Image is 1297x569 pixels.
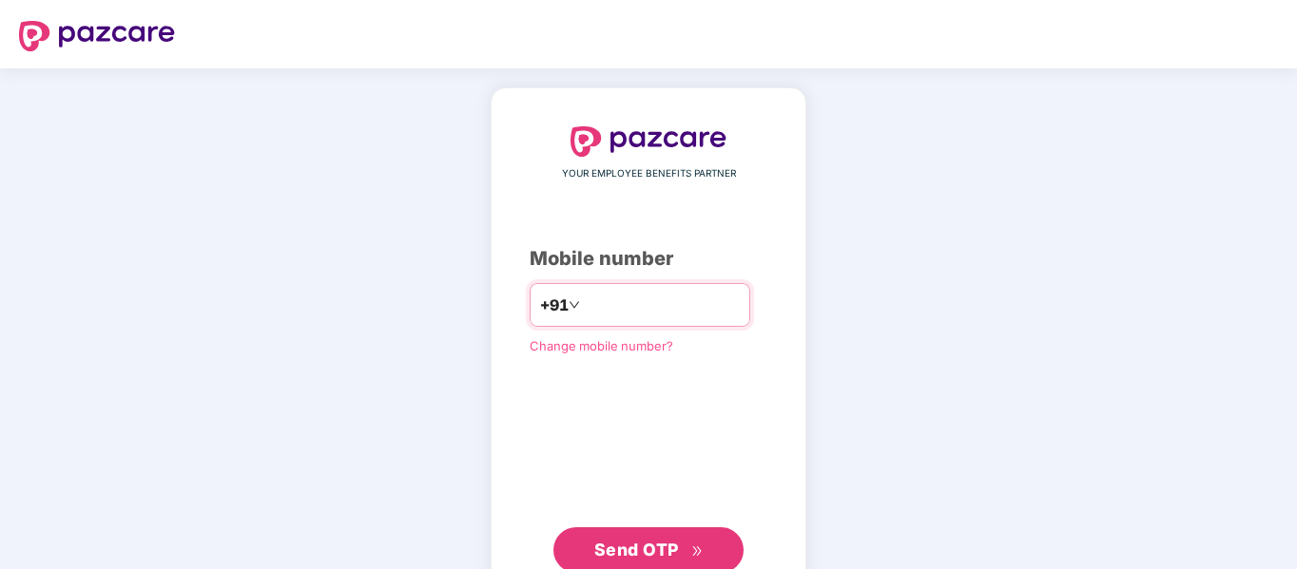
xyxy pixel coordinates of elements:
[530,338,673,353] a: Change mobile number?
[19,21,175,51] img: logo
[691,545,704,558] span: double-right
[562,166,736,181] span: YOUR EMPLOYEE BENEFITS PARTNER
[569,299,580,311] span: down
[540,294,569,317] span: +91
[571,126,726,157] img: logo
[530,244,767,274] div: Mobile number
[594,540,679,560] span: Send OTP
